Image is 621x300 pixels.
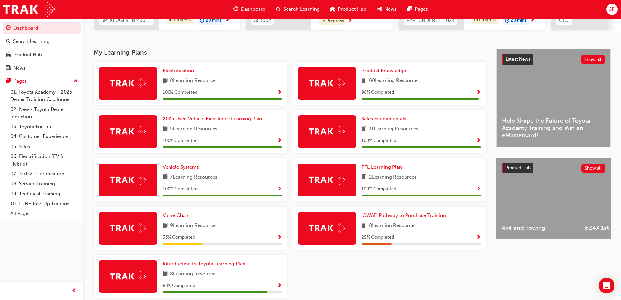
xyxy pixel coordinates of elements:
span: 100 % Completed [362,137,396,145]
span: book-icon [163,125,168,133]
a: search-iconSearch Learning [271,3,325,16]
span: car-icon [6,52,11,58]
button: Show Progress [476,233,481,242]
button: Show all [581,55,605,64]
span: 25 % Completed [362,234,394,241]
span: 8 Learning Resources [170,77,218,85]
button: Pages [3,75,81,87]
span: Show Progress [277,235,282,241]
span: guage-icon [6,25,11,31]
span: 'OWAF' Pathway to Purchase Training [362,213,446,218]
span: 2 Learning Resources [369,173,417,182]
span: JR [609,6,615,13]
img: Trak [110,126,146,136]
a: 01. Toyota Academy - 2025 Dealer Training Catalogue [8,87,81,104]
a: Vehicle Systems [163,164,201,171]
button: JR [606,4,618,15]
span: news-icon [6,65,11,71]
span: 33 % Completed [163,234,195,241]
a: pages-iconPages [402,3,433,16]
a: 03. Toyota For Life [8,122,81,132]
span: Show Progress [476,90,481,96]
a: 06. Electrification (EV & Hybrid) [8,151,81,169]
a: Product HubShow all [502,163,605,173]
a: 08. Service Training [8,179,81,189]
a: 'OWAF' Pathway to Purchase Training [362,212,449,219]
a: Product Knowledge [362,67,408,74]
div: In Progress [167,16,194,24]
img: Trak [309,175,345,185]
span: TFL Learning Plan [362,164,402,170]
span: book-icon [362,173,366,182]
a: 04. Customer Experience [8,132,81,142]
span: Show Progress [476,235,481,241]
span: Dashboard [241,6,266,13]
span: 11 Learning Resources [369,125,418,133]
span: 88 % Completed [163,282,195,290]
a: Trak [3,2,55,17]
a: Dashboard [3,22,81,34]
span: prev-icon [72,287,77,295]
a: 4x4 and Towing [496,158,580,239]
span: book-icon [362,125,366,133]
span: 60 Learning Resources [369,77,420,85]
a: Search Learning [3,36,81,48]
span: book-icon [362,77,366,85]
button: Show Progress [277,137,282,145]
button: Show all [581,164,606,173]
span: 8 Learning Resources [369,222,417,230]
span: Help Shape the Future of Toyota Academy Training and Win an eMastercard! [502,117,605,139]
span: P2P_UNDERST_1024 [407,17,455,24]
a: Value Chain [163,212,192,219]
div: Open Intercom Messenger [599,278,614,293]
span: Product Hub [338,6,366,13]
a: car-iconProduct Hub [325,3,372,16]
button: Show Progress [476,137,481,145]
span: book-icon [163,77,168,85]
span: Value Chain [163,213,190,218]
span: Electrification [163,68,194,73]
a: Electrification [163,67,197,74]
button: Show Progress [277,233,282,242]
a: 09. Technical Training [8,189,81,199]
div: In Progress [319,17,346,25]
span: 4x4 and Towing [502,224,574,232]
div: Search Learning [13,38,50,45]
span: car-icon [330,5,335,13]
button: Show Progress [476,88,481,97]
div: Pages [13,77,27,85]
span: 20 mins [511,17,526,24]
span: pages-icon [407,5,412,13]
span: Introduction to Toyota Learning Plan [163,261,245,267]
span: Product Hub [505,165,531,171]
img: Trak [309,126,345,136]
a: Latest NewsShow all [502,54,605,65]
button: DashboardSearch LearningProduct HubNews [3,21,81,75]
button: Show Progress [277,282,282,290]
button: Show Progress [476,185,481,193]
span: CCC [559,17,570,24]
span: Show Progress [277,90,282,96]
a: 10. TUNE Rev-Up Training [8,199,81,209]
a: 02. New - Toyota Dealer Induction [8,104,81,122]
img: Trak [110,223,146,233]
span: Show Progress [476,186,481,192]
span: Latest News [506,56,530,62]
span: 100 % Completed [362,185,396,193]
span: Product Knowledge [362,68,406,73]
span: 7 Learning Resources [170,173,217,182]
a: TFL Learning Plan [362,164,405,171]
span: Search Learning [283,6,320,13]
span: next-icon [225,17,230,23]
span: Show Progress [277,138,282,144]
span: 100 % Completed [163,137,198,145]
span: 9 Learning Resources [170,222,218,230]
span: Sales Fundamentals [362,116,406,122]
a: Sales Fundamentals [362,115,409,123]
a: News [3,62,81,74]
span: search-icon [6,39,10,45]
span: News [384,6,397,13]
span: duration-icon [200,16,204,25]
span: guage-icon [233,5,238,13]
span: up-icon [73,77,78,86]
